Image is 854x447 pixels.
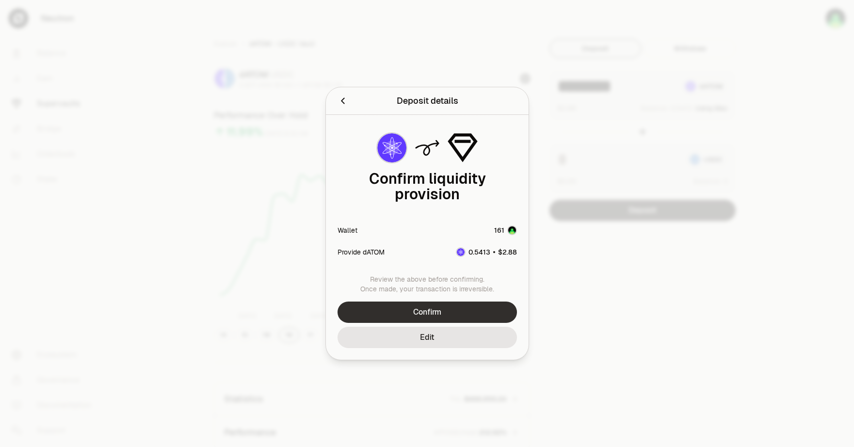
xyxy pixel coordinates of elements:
div: 161 [494,225,504,235]
img: dATOM Logo [457,248,465,256]
button: Edit [338,327,517,348]
div: Review the above before confirming. Once made, your transaction is irreversible. [338,274,517,294]
div: Wallet [338,225,357,235]
div: Provide dATOM [338,247,385,257]
button: Confirm [338,302,517,323]
button: 161Account Image [494,225,517,235]
div: Deposit details [396,94,458,108]
img: dATOM Logo [377,133,406,162]
button: Back [338,94,348,108]
div: Confirm liquidity provision [338,171,517,202]
img: Account Image [508,226,516,234]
